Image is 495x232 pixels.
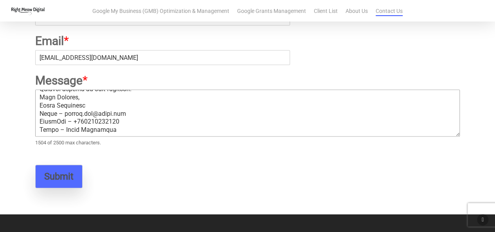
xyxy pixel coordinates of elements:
a: Client List [314,7,338,15]
a: Contact Us [376,7,403,15]
label: Message [35,73,460,88]
a: Google Grants Management [237,7,306,15]
button: Submit [35,165,83,188]
a: About Us [346,7,368,15]
label: Email [35,33,460,49]
div: 1504 of 2500 max characters. [35,140,460,146]
a: Google My Business (GMB) Optimization & Management [92,7,229,15]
